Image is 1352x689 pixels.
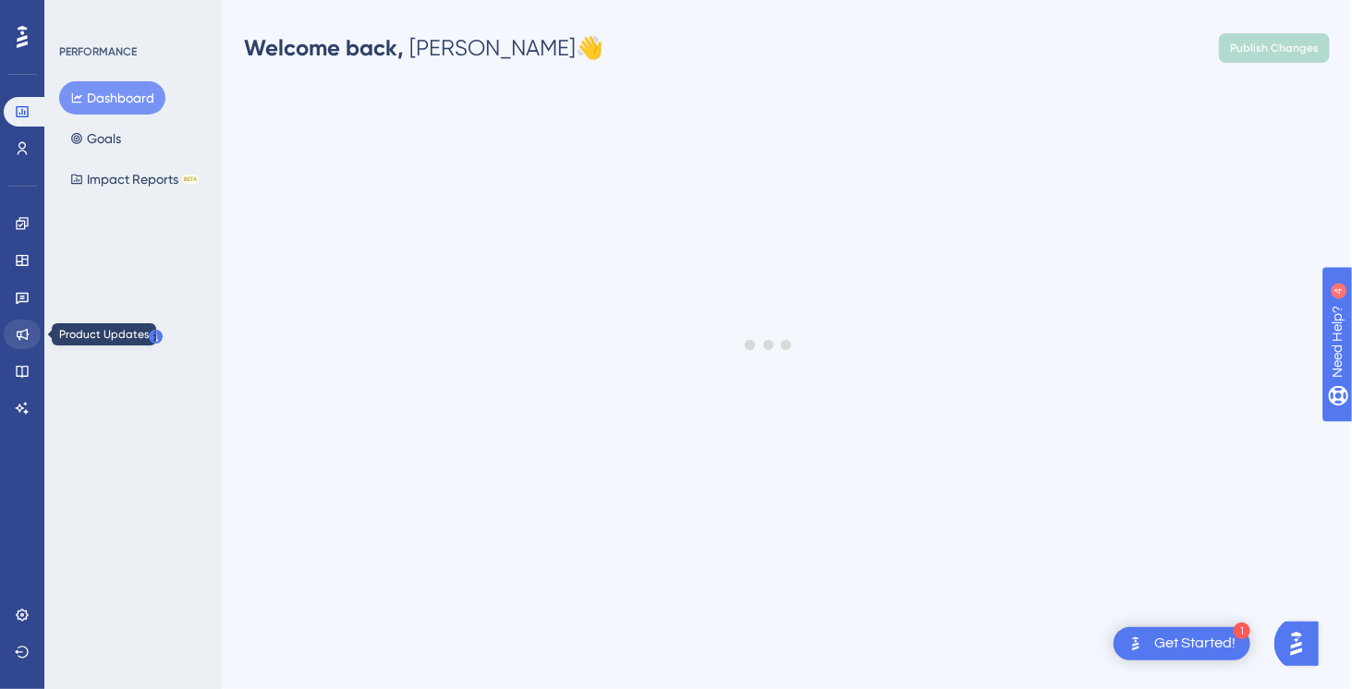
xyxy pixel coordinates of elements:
[1154,634,1236,654] div: Get Started!
[244,33,603,63] div: [PERSON_NAME] 👋
[59,163,210,196] button: Impact ReportsBETA
[1274,616,1330,671] iframe: UserGuiding AI Assistant Launcher
[1125,633,1147,655] img: launcher-image-alternative-text
[244,34,404,61] span: Welcome back,
[182,175,199,184] div: BETA
[128,9,134,24] div: 4
[59,81,165,115] button: Dashboard
[1230,41,1319,55] span: Publish Changes
[43,5,116,27] span: Need Help?
[1234,623,1250,639] div: 1
[1219,33,1330,63] button: Publish Changes
[59,122,132,155] button: Goals
[1114,627,1250,660] div: Open Get Started! checklist, remaining modules: 1
[59,44,137,59] div: PERFORMANCE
